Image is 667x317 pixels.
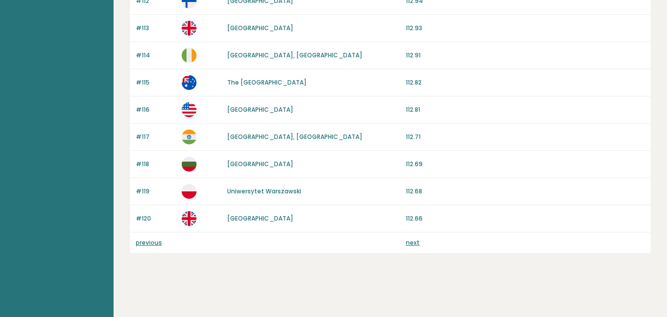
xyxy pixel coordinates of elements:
img: in.svg [182,130,196,144]
p: #119 [136,187,176,196]
a: [GEOGRAPHIC_DATA] [227,105,293,114]
p: #116 [136,105,176,114]
p: #120 [136,214,176,223]
img: us.svg [182,102,196,117]
p: #117 [136,133,176,141]
img: ie.svg [182,48,196,63]
p: 112.68 [406,187,645,196]
p: 112.91 [406,51,645,60]
a: previous [136,238,162,247]
p: 112.66 [406,214,645,223]
img: au.svg [182,75,196,90]
a: [GEOGRAPHIC_DATA] [227,214,293,223]
p: 112.71 [406,133,645,141]
img: pl.svg [182,184,196,199]
p: #115 [136,78,176,87]
p: 112.81 [406,105,645,114]
a: [GEOGRAPHIC_DATA] [227,24,293,32]
a: Uniwersytet Warszawski [227,187,301,195]
img: gb.svg [182,211,196,226]
p: 112.93 [406,24,645,33]
a: [GEOGRAPHIC_DATA] [227,160,293,168]
p: #118 [136,160,176,169]
a: [GEOGRAPHIC_DATA], [GEOGRAPHIC_DATA] [227,133,362,141]
img: bg.svg [182,157,196,172]
a: The [GEOGRAPHIC_DATA] [227,78,307,87]
a: next [406,238,420,247]
img: gb.svg [182,21,196,36]
p: 112.69 [406,160,645,169]
p: 112.82 [406,78,645,87]
a: [GEOGRAPHIC_DATA], [GEOGRAPHIC_DATA] [227,51,362,59]
p: #114 [136,51,176,60]
p: #113 [136,24,176,33]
